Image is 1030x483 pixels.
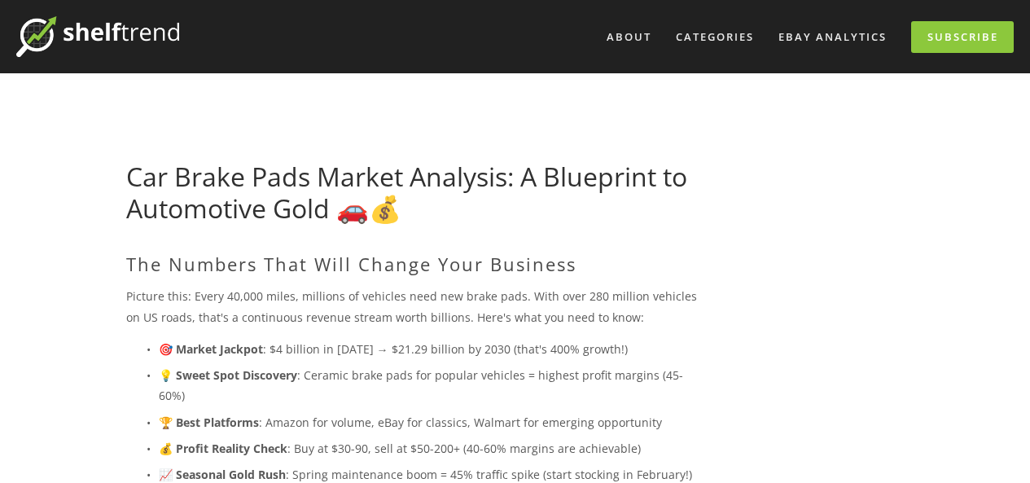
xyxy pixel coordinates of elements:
img: ShelfTrend [16,16,179,57]
a: Car Brake Pads Market Analysis: A Blueprint to Automotive Gold 🚗💰 [126,159,687,225]
a: eBay Analytics [768,24,897,50]
a: About [596,24,662,50]
strong: 🎯 Market Jackpot [159,341,263,357]
div: Categories [665,24,765,50]
strong: 🏆 Best Platforms [159,415,259,430]
strong: 💡 Sweet Spot Discovery [159,367,297,383]
p: : Buy at $30-90, sell at $50-200+ (40-60% margins are achievable) [159,438,697,459]
p: : Ceramic brake pads for popular vehicles = highest profit margins (45-60%) [159,365,697,406]
a: Subscribe [911,21,1014,53]
h2: The Numbers That Will Change Your Business [126,253,697,274]
p: Picture this: Every 40,000 miles, millions of vehicles need new brake pads. With over 280 million... [126,286,697,327]
strong: 💰 Profit Reality Check [159,441,287,456]
p: : $4 billion in [DATE] → $21.29 billion by 2030 (that's 400% growth!) [159,339,697,359]
p: : Amazon for volume, eBay for classics, Walmart for emerging opportunity [159,412,697,433]
strong: 📈 Seasonal Gold Rush [159,467,286,482]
